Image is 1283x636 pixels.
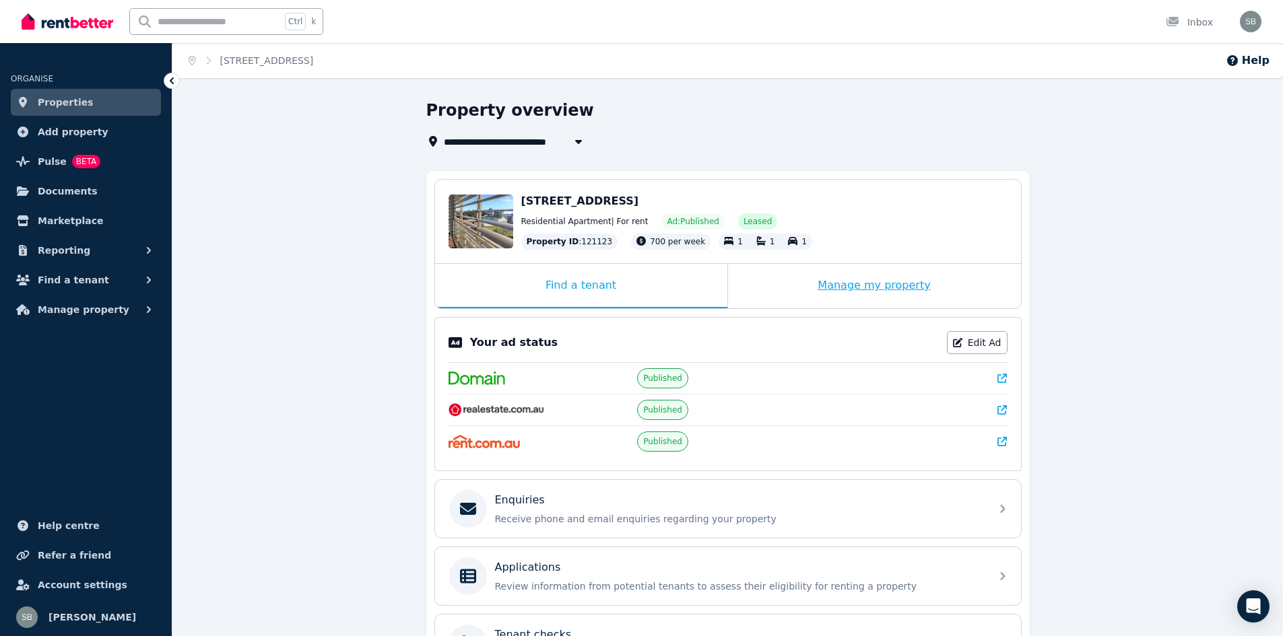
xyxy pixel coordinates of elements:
span: Properties [38,94,94,110]
span: Ad: Published [667,216,719,227]
button: Reporting [11,237,161,264]
span: Ctrl [285,13,306,30]
button: Find a tenant [11,267,161,293]
span: Account settings [38,577,127,593]
a: PulseBETA [11,148,161,175]
img: Slav Brajnik [1240,11,1261,32]
div: Find a tenant [435,264,727,308]
img: RealEstate.com.au [449,403,545,417]
div: : 121123 [521,234,618,250]
img: Rent.com.au [449,435,521,448]
img: Slav Brajnik [16,606,38,628]
span: Residential Apartment | For rent [521,216,649,227]
span: Published [643,373,682,384]
span: 1 [770,237,775,246]
span: Reporting [38,242,90,258]
nav: Breadcrumb [172,43,329,78]
img: Domain.com.au [449,372,505,385]
p: Receive phone and email enquiries regarding your property [495,512,983,526]
a: Account settings [11,571,161,598]
h1: Property overview [426,100,594,121]
span: Published [643,436,682,447]
a: Refer a friend [11,542,161,569]
a: Documents [11,178,161,205]
span: Marketplace [38,213,103,229]
span: Leased [744,216,772,227]
a: [STREET_ADDRESS] [220,55,314,66]
p: Review information from potential tenants to assess their eligibility for renting a property [495,579,983,593]
a: Add property [11,118,161,145]
button: Manage property [11,296,161,323]
span: Published [643,404,682,415]
img: RentBetter [22,11,113,32]
div: Open Intercom Messenger [1237,590,1270,623]
a: ApplicationsReview information from potential tenants to assess their eligibility for renting a p... [435,547,1021,605]
a: EnquiriesReceive phone and email enquiries regarding your property [435,480,1021,538]
span: k [311,16,316,27]
span: Add property [38,124,108,140]
p: Your ad status [470,334,558,351]
span: 700 per week [650,237,705,246]
span: [STREET_ADDRESS] [521,195,639,207]
span: BETA [72,155,100,168]
button: Help [1226,52,1270,69]
a: Help centre [11,512,161,539]
span: Documents [38,183,98,199]
span: Refer a friend [38,547,111,563]
span: Property ID [527,236,579,247]
p: Enquiries [495,492,545,508]
span: [PERSON_NAME] [48,609,136,625]
span: 1 [801,237,807,246]
a: Marketplace [11,207,161,234]
div: Manage my property [728,264,1021,308]
p: Applications [495,559,561,575]
span: Find a tenant [38,272,109,288]
div: Inbox [1166,15,1213,29]
a: Properties [11,89,161,116]
span: ORGANISE [11,74,53,83]
span: Help centre [38,518,100,534]
span: Pulse [38,153,67,170]
a: Edit Ad [947,331,1008,354]
span: Manage property [38,302,129,318]
span: 1 [737,237,743,246]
